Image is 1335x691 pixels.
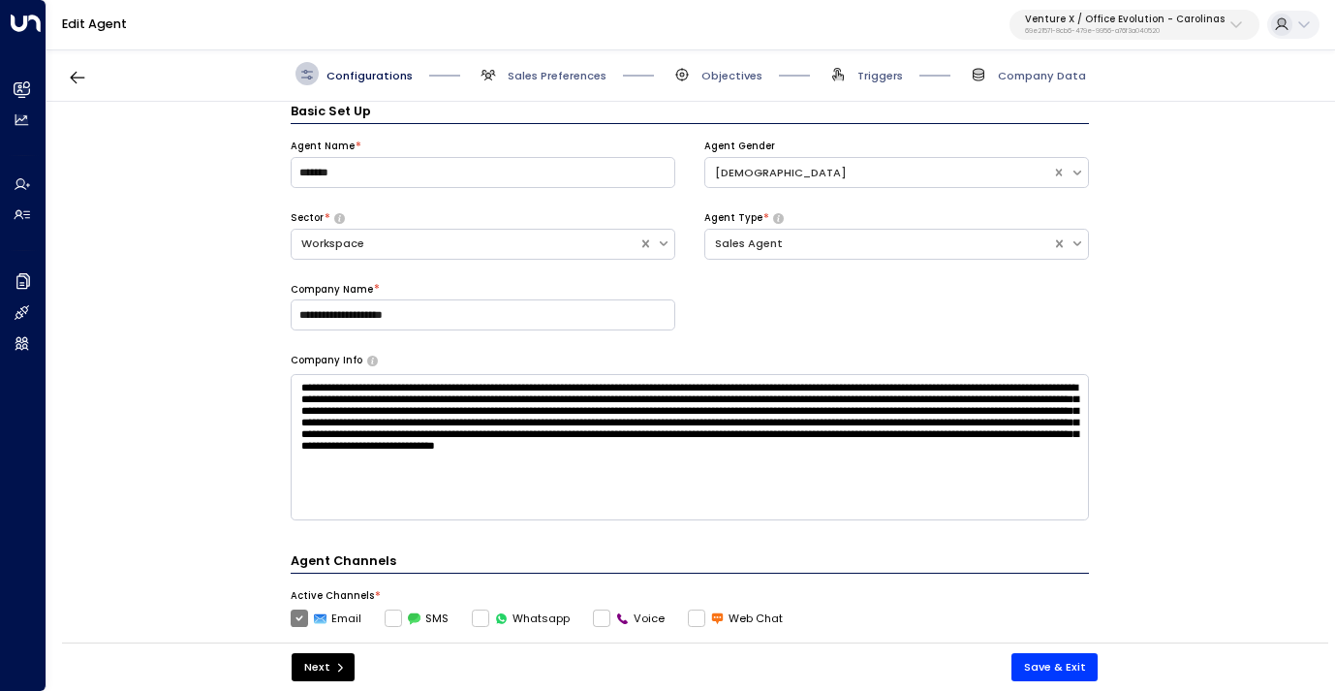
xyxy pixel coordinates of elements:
label: Web Chat [688,610,783,627]
div: Workspace [301,236,629,252]
label: Agent Type [704,211,762,225]
div: [DEMOGRAPHIC_DATA] [715,165,1042,181]
p: Venture X / Office Evolution - Carolinas [1025,14,1225,25]
span: Sales Preferences [508,68,606,83]
span: Triggers [857,68,903,83]
button: Next [292,653,355,681]
label: Sector [291,211,324,225]
label: Whatsapp [472,610,570,627]
button: Select whether your copilot will handle inquiries directly from leads or from brokers representin... [334,213,345,223]
a: Edit Agent [62,16,127,32]
label: SMS [385,610,449,627]
label: Company Name [291,283,373,297]
button: Provide a brief overview of your company, including your industry, products or services, and any ... [367,356,378,365]
h3: Basic Set Up [291,102,1089,124]
label: Company Info [291,354,362,367]
label: Active Channels [291,589,374,603]
h4: Agent Channels [291,551,1089,574]
p: 69e21571-8cb6-479e-9956-a76f3a040520 [1025,27,1225,35]
label: Agent Name [291,140,355,153]
button: Venture X / Office Evolution - Carolinas69e21571-8cb6-479e-9956-a76f3a040520 [1009,10,1259,41]
div: Sales Agent [715,236,1042,252]
span: Objectives [701,68,762,83]
label: Voice [593,610,665,627]
label: Email [291,610,361,627]
span: Configurations [326,68,413,83]
span: Company Data [998,68,1086,83]
label: Agent Gender [704,140,775,153]
button: Select whether your copilot will handle inquiries directly from leads or from brokers representin... [773,213,784,223]
button: Save & Exit [1011,653,1099,681]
